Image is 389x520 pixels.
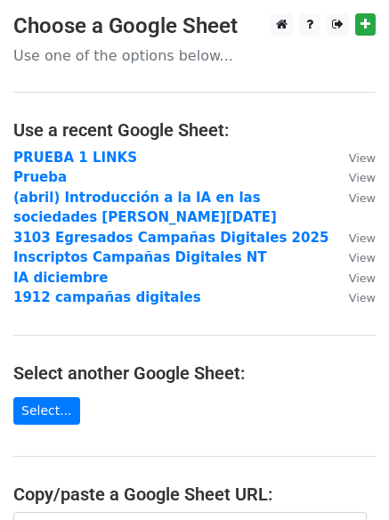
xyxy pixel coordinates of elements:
a: View [331,150,376,166]
a: View [331,190,376,206]
a: (abril) Introducción a la IA en las sociedades [PERSON_NAME][DATE] [13,190,277,226]
a: Select... [13,397,80,425]
a: IA diciembre [13,270,108,286]
a: View [331,249,376,265]
small: View [349,291,376,305]
h4: Select another Google Sheet: [13,362,376,384]
a: Inscriptos Campañas Digitales NT [13,249,267,265]
small: View [349,272,376,285]
small: View [349,232,376,245]
small: View [349,251,376,264]
h4: Use a recent Google Sheet: [13,119,376,141]
p: Use one of the options below... [13,46,376,65]
small: View [349,151,376,165]
h3: Choose a Google Sheet [13,13,376,39]
small: View [349,171,376,184]
a: Prueba [13,169,67,185]
a: View [331,169,376,185]
a: 3103 Egresados Campañas Digitales 2025 [13,230,328,246]
a: 1912 campañas digitales [13,289,201,305]
h4: Copy/paste a Google Sheet URL: [13,483,376,505]
a: View [331,289,376,305]
small: View [349,191,376,205]
a: PRUEBA 1 LINKS [13,150,137,166]
a: View [331,230,376,246]
a: View [331,270,376,286]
